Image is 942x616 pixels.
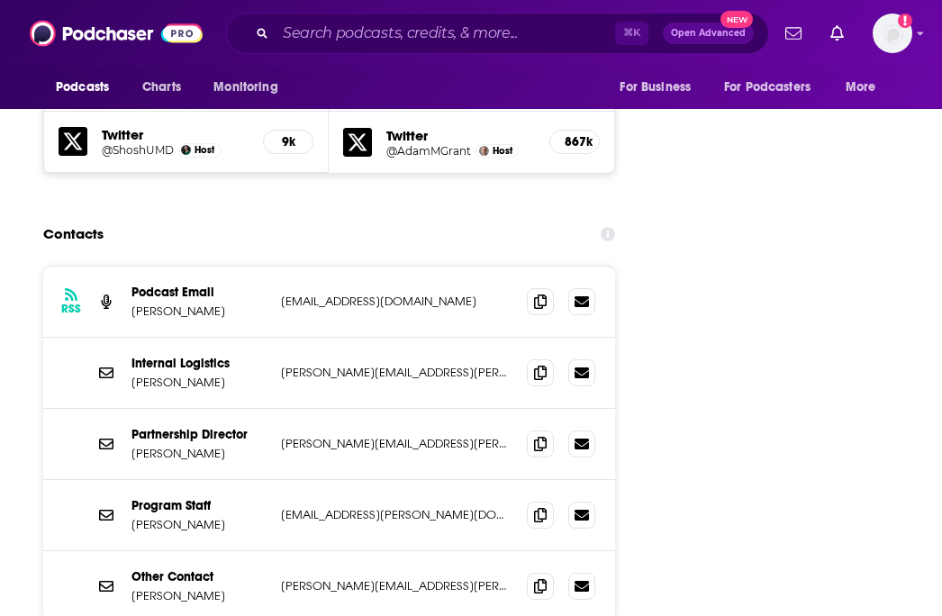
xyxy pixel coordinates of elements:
[131,569,267,584] p: Other Contact
[898,14,912,28] svg: Add a profile image
[386,127,534,144] h5: Twitter
[201,70,301,104] button: open menu
[131,285,267,300] p: Podcast Email
[142,75,181,100] span: Charts
[663,23,754,44] button: Open AdvancedNew
[778,18,809,49] a: Show notifications dropdown
[615,22,648,45] span: ⌘ K
[873,14,912,53] img: User Profile
[278,134,298,149] h5: 9k
[131,427,267,442] p: Partnership Director
[102,143,174,157] a: @ShoshUMD
[833,70,899,104] button: open menu
[181,145,191,155] img: Dr. Shoshana Ungerleider
[195,144,214,156] span: Host
[479,146,489,156] img: Adam Grant
[846,75,876,100] span: More
[386,144,471,158] a: @AdamMGrant
[281,578,512,593] p: [PERSON_NAME][EMAIL_ADDRESS][PERSON_NAME][DOMAIN_NAME]
[131,375,267,390] p: [PERSON_NAME]
[213,75,277,100] span: Monitoring
[43,217,104,251] h2: Contacts
[493,145,512,157] span: Host
[131,498,267,513] p: Program Staff
[873,14,912,53] span: Logged in as gabriellaippaso
[712,70,837,104] button: open menu
[226,13,769,54] div: Search podcasts, credits, & more...
[720,11,753,28] span: New
[281,436,512,451] p: [PERSON_NAME][EMAIL_ADDRESS][PERSON_NAME][DOMAIN_NAME]
[671,29,746,38] span: Open Advanced
[131,517,267,532] p: [PERSON_NAME]
[276,19,615,48] input: Search podcasts, credits, & more...
[61,302,81,316] h3: RSS
[620,75,691,100] span: For Business
[131,356,267,371] p: Internal Logistics
[131,70,192,104] a: Charts
[102,126,249,143] h5: Twitter
[131,588,267,603] p: [PERSON_NAME]
[565,134,584,149] h5: 867k
[131,446,267,461] p: [PERSON_NAME]
[281,294,512,309] p: [EMAIL_ADDRESS][DOMAIN_NAME]
[873,14,912,53] button: Show profile menu
[131,303,267,319] p: [PERSON_NAME]
[724,75,811,100] span: For Podcasters
[281,365,512,380] p: [PERSON_NAME][EMAIL_ADDRESS][PERSON_NAME][DOMAIN_NAME]
[56,75,109,100] span: Podcasts
[30,16,203,50] img: Podchaser - Follow, Share and Rate Podcasts
[607,70,713,104] button: open menu
[281,507,512,522] p: [EMAIL_ADDRESS][PERSON_NAME][DOMAIN_NAME]
[823,18,851,49] a: Show notifications dropdown
[43,70,132,104] button: open menu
